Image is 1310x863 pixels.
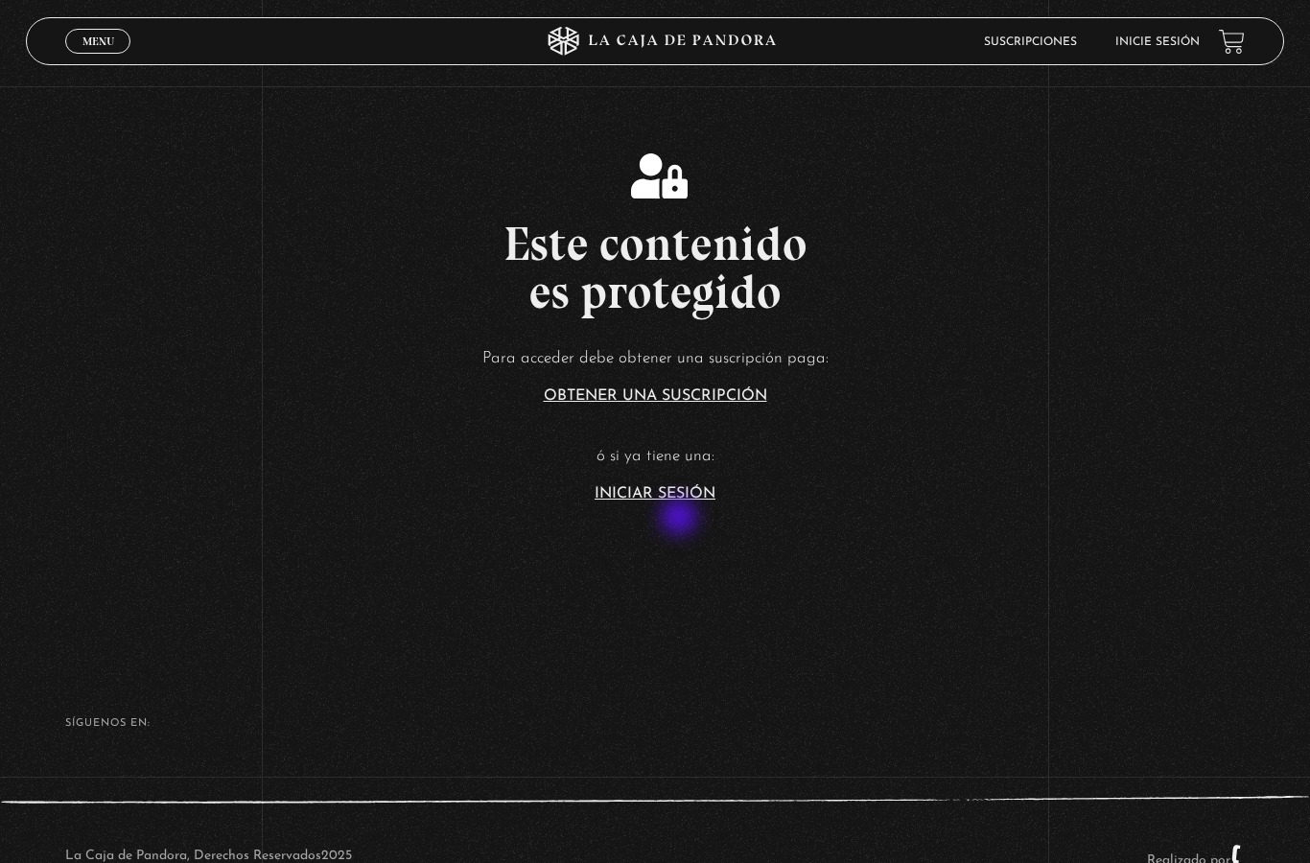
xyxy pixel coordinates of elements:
a: Inicie sesión [1115,36,1200,48]
a: Iniciar Sesión [595,486,715,501]
h4: SÍguenos en: [65,718,1244,729]
span: Menu [82,35,114,47]
a: View your shopping cart [1219,29,1245,55]
a: Suscripciones [984,36,1077,48]
span: Cerrar [76,52,121,65]
a: Obtener una suscripción [544,388,767,404]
